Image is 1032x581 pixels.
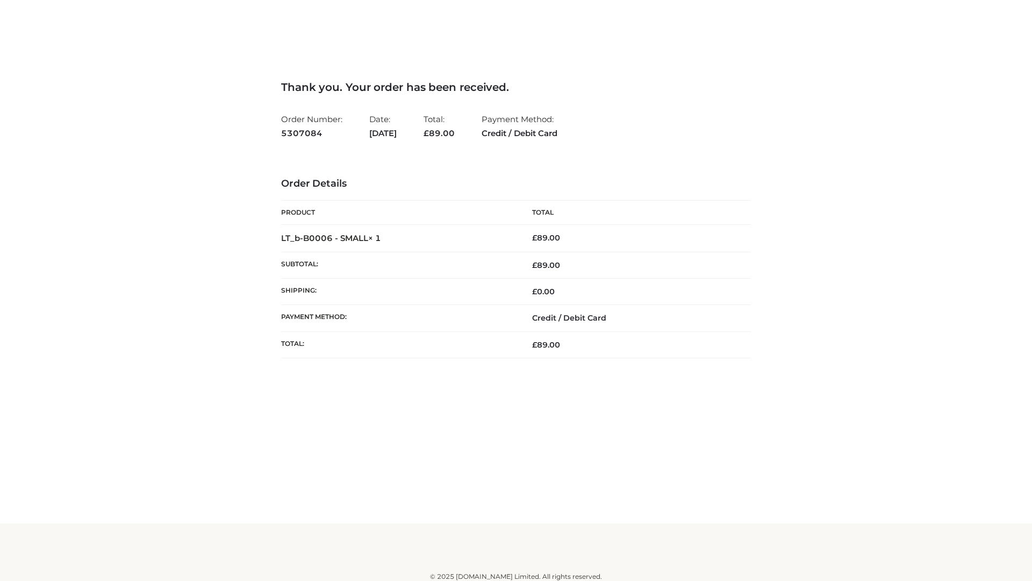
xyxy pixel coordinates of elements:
strong: [DATE] [369,126,397,140]
strong: LT_b-B0006 - SMALL [281,233,381,243]
span: £ [532,287,537,296]
h3: Order Details [281,178,751,190]
th: Product [281,201,516,225]
td: Credit / Debit Card [516,305,751,331]
strong: 5307084 [281,126,342,140]
th: Total [516,201,751,225]
h3: Thank you. Your order has been received. [281,81,751,94]
th: Payment method: [281,305,516,331]
span: 89.00 [532,260,560,270]
span: £ [532,260,537,270]
li: Payment Method: [482,110,557,143]
th: Subtotal: [281,252,516,278]
bdi: 89.00 [532,233,560,243]
li: Date: [369,110,397,143]
th: Shipping: [281,279,516,305]
span: £ [532,233,537,243]
li: Order Number: [281,110,342,143]
span: 89.00 [424,128,455,138]
strong: × 1 [368,233,381,243]
span: £ [424,128,429,138]
strong: Credit / Debit Card [482,126,557,140]
th: Total: [281,331,516,358]
span: £ [532,340,537,350]
bdi: 0.00 [532,287,555,296]
li: Total: [424,110,455,143]
span: 89.00 [532,340,560,350]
